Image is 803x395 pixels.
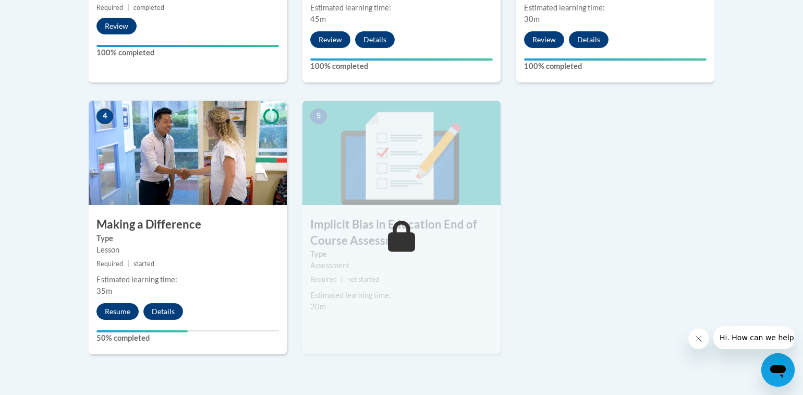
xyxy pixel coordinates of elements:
div: Assessment [310,260,493,271]
span: not started [347,276,379,283]
span: | [127,4,129,11]
div: Estimated learning time: [96,274,279,285]
label: Type [310,248,493,260]
div: Estimated learning time: [524,2,707,14]
span: 45m [310,15,326,23]
span: completed [133,4,164,11]
span: 30m [524,15,540,23]
div: Your progress [524,58,707,61]
img: Course Image [302,101,501,205]
label: Type [96,233,279,244]
div: Estimated learning time: [310,290,493,301]
button: Review [524,31,564,48]
button: Details [569,31,609,48]
button: Review [96,18,137,34]
span: Required [310,276,337,283]
button: Resume [96,303,139,320]
button: Review [310,31,350,48]
span: 4 [96,109,113,124]
label: 100% completed [310,61,493,72]
span: Hi. How can we help? [6,7,84,16]
span: 20m [310,302,326,311]
label: 100% completed [524,61,707,72]
iframe: Message from company [713,326,795,349]
label: 50% completed [96,332,279,344]
label: 100% completed [96,47,279,58]
span: | [341,276,343,283]
div: Estimated learning time: [310,2,493,14]
span: 5 [310,109,327,124]
span: | [127,260,129,268]
div: Your progress [96,45,279,47]
button: Details [355,31,395,48]
h3: Making a Difference [89,217,287,233]
img: Course Image [89,101,287,205]
span: Required [96,260,123,268]
h3: Implicit Bias in Education End of Course Assessment [302,217,501,249]
div: Your progress [310,58,493,61]
iframe: Button to launch messaging window [761,353,795,387]
span: started [133,260,154,268]
span: Required [96,4,123,11]
span: 35m [96,286,112,295]
iframe: Close message [688,328,709,349]
button: Details [143,303,183,320]
div: Your progress [96,330,188,332]
div: Lesson [96,244,279,256]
